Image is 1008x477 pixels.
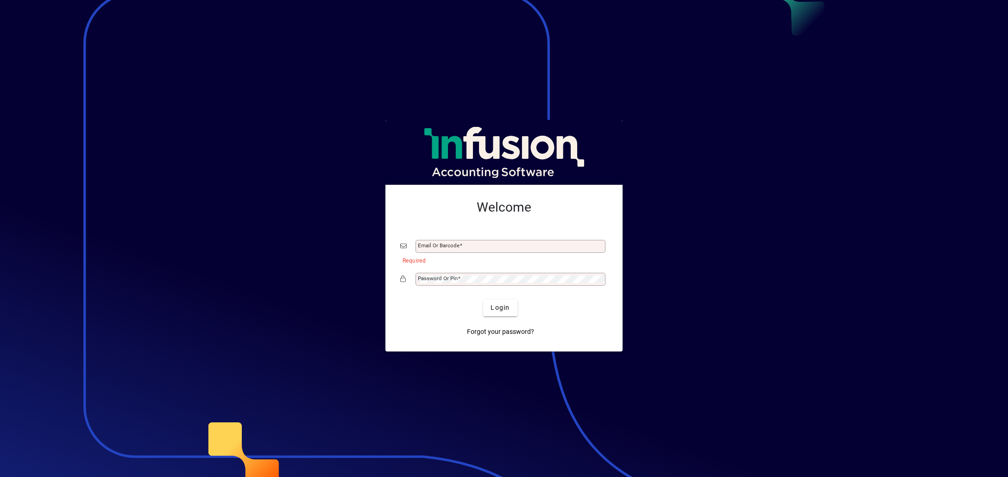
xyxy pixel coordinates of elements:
[491,303,510,313] span: Login
[400,200,608,215] h2: Welcome
[467,327,534,337] span: Forgot your password?
[463,324,538,340] a: Forgot your password?
[483,300,517,316] button: Login
[418,275,458,282] mat-label: Password or Pin
[418,242,460,249] mat-label: Email or Barcode
[403,255,600,265] mat-error: Required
